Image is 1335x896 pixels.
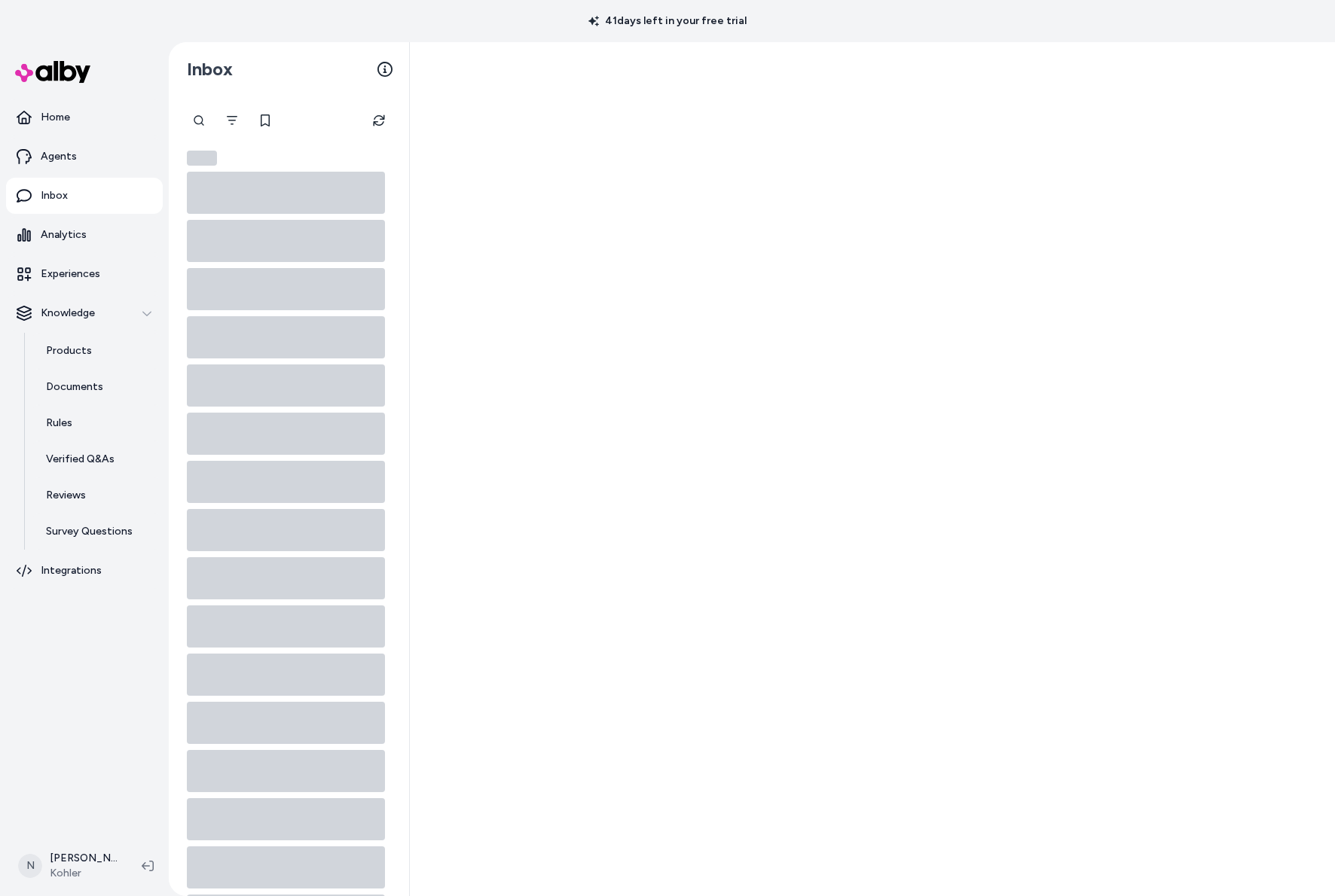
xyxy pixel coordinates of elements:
button: Knowledge [6,295,163,331]
a: Rules [31,405,163,441]
a: Agents [6,139,163,175]
button: Refresh [364,105,394,136]
p: Survey Questions [46,524,133,539]
p: Knowledge [41,306,95,321]
p: Reviews [46,488,86,503]
p: Agents [41,149,77,164]
p: 41 days left in your free trial [579,14,756,29]
a: Documents [31,369,163,405]
a: Verified Q&As [31,441,163,477]
p: Rules [46,416,72,431]
p: Home [41,110,70,125]
p: Documents [46,379,103,395]
p: Experiences [41,267,100,282]
a: Products [31,333,163,369]
span: N [18,854,42,878]
a: Analytics [6,217,163,253]
a: Reviews [31,477,163,514]
p: [PERSON_NAME] [50,851,118,866]
p: Verified Q&As [46,452,115,467]
a: Integrations [6,553,163,589]
a: Home [6,99,163,136]
img: alby Logo [15,61,90,83]
p: Integrations [41,563,102,578]
p: Analytics [41,227,87,242]
a: Survey Questions [31,514,163,550]
p: Inbox [41,188,68,203]
a: Experiences [6,256,163,292]
button: N[PERSON_NAME]Kohler [9,842,130,890]
span: Kohler [50,866,118,881]
a: Inbox [6,178,163,214]
button: Filter [217,105,247,136]
h2: Inbox [187,58,233,81]
p: Products [46,343,92,358]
